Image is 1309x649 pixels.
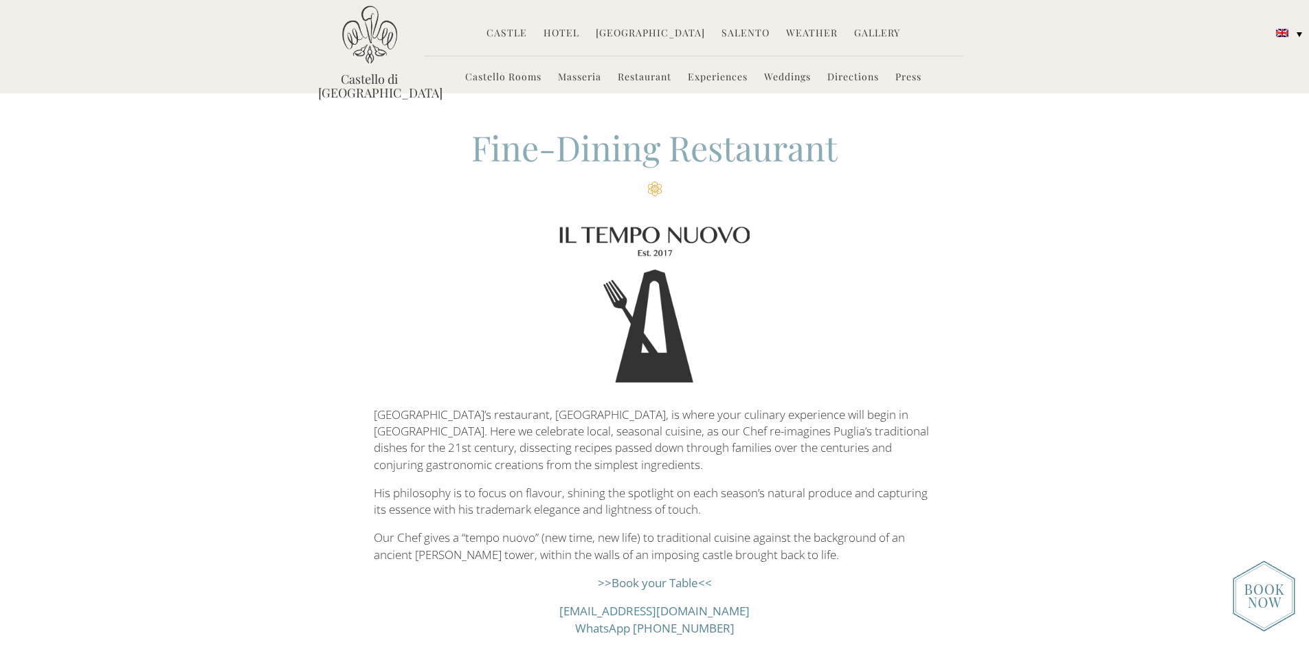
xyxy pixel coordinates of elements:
[374,208,935,473] p: [GEOGRAPHIC_DATA]’s restaurant, [GEOGRAPHIC_DATA], is where your culinary experience will begin i...
[598,575,712,591] a: >>Book your Table<<
[721,26,770,42] a: Salento
[575,620,735,636] a: WhatsApp [PHONE_NUMBER]
[318,72,421,100] a: Castello di [GEOGRAPHIC_DATA]
[558,70,601,86] a: Masseria
[596,26,705,42] a: [GEOGRAPHIC_DATA]
[1233,560,1295,632] img: new-booknow.png
[1276,29,1288,37] img: English
[827,70,879,86] a: Directions
[764,70,811,86] a: Weddings
[374,530,905,562] span: Our Chef gives a “tempo nuovo” (new time, new life) to traditional cuisine against the background...
[688,70,748,86] a: Experiences
[786,26,838,42] a: Weather
[895,70,921,86] a: Press
[374,485,935,519] p: His philosophy is to focus on flavour, shining the spotlight on each season’s natural produce and...
[374,208,935,402] img: Logo of Il Tempo Nuovo Restaurant at Castello di Ugento, Puglia
[486,26,527,42] a: Castle
[854,26,900,42] a: Gallery
[374,124,935,196] h2: Fine-Dining Restaurant
[559,603,750,619] a: [EMAIL_ADDRESS][DOMAIN_NAME]
[342,5,397,64] img: Castello di Ugento
[618,70,671,86] a: Restaurant
[544,26,579,42] a: Hotel
[465,70,541,86] a: Castello Rooms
